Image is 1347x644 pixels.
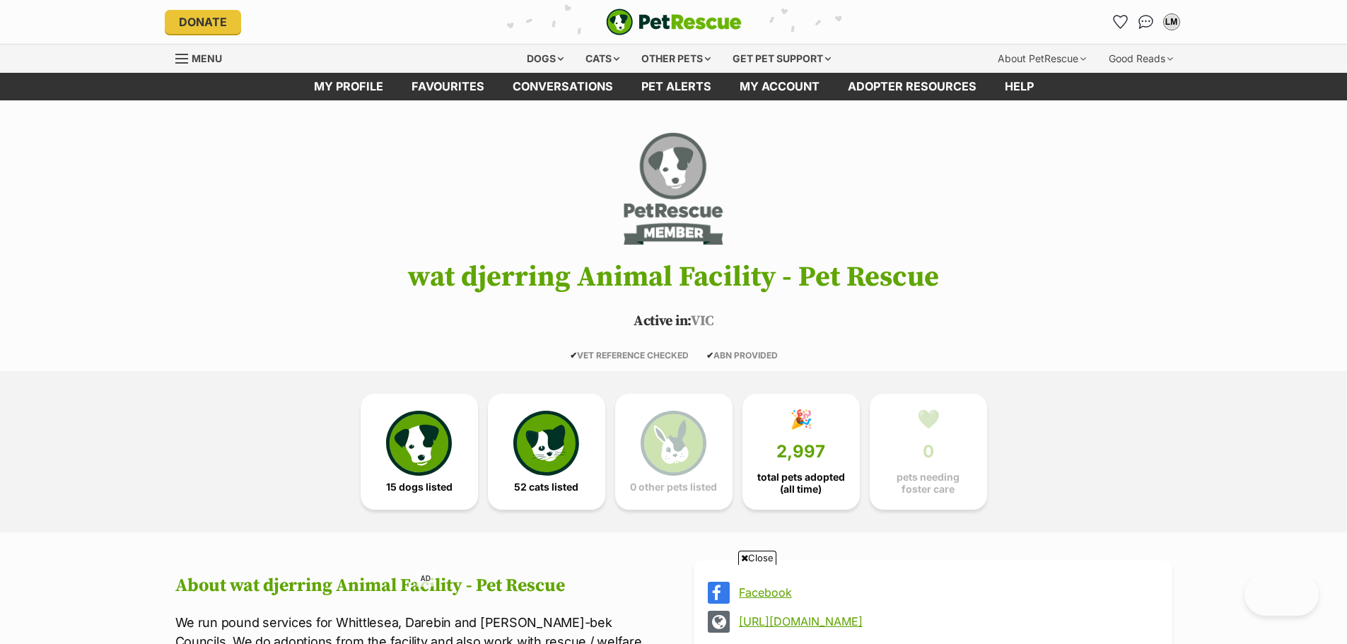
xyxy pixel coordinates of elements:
a: PetRescue [606,8,742,35]
a: Favourites [1109,11,1132,33]
img: logo-e224e6f780fb5917bec1dbf3a21bbac754714ae5b6737aabdf751b685950b380.svg [606,8,742,35]
img: petrescue-icon-eee76f85a60ef55c4a1927667547b313a7c0e82042636edf73dce9c88f694885.svg [386,411,451,476]
button: My account [1160,11,1183,33]
a: 15 dogs listed [361,394,478,510]
a: 💚 0 pets needing foster care [870,394,987,510]
a: Help [991,73,1048,100]
img: cat-icon-068c71abf8fe30c970a85cd354bc8e23425d12f6e8612795f06af48be43a487a.svg [513,411,578,476]
div: Other pets [631,45,721,73]
span: AD [416,570,435,587]
a: Menu [175,45,232,70]
span: Menu [192,52,222,64]
span: Active in: [634,312,691,330]
div: Get pet support [723,45,841,73]
span: 15 dogs listed [386,481,453,493]
iframe: Help Scout Beacon - Open [1244,573,1319,616]
a: Facebook [739,586,1153,599]
div: 💚 [917,409,940,430]
span: ABN PROVIDED [706,350,778,361]
img: wat djerring Animal Facility - Pet Rescue [620,129,727,249]
div: Good Reads [1099,45,1183,73]
span: total pets adopted (all time) [754,472,848,494]
div: LM [1165,15,1179,29]
a: 52 cats listed [488,394,605,510]
span: 0 other pets listed [630,481,717,493]
a: Favourites [397,73,498,100]
a: Donate [165,10,241,34]
icon: ✔ [706,350,713,361]
icon: ✔ [570,350,577,361]
img: bunny-icon-b786713a4a21a2fe6d13e954f4cb29d131f1b31f8a74b52ca2c6d2999bc34bbe.svg [641,411,706,476]
span: pets needing foster care [882,472,975,494]
h1: wat djerring Animal Facility - Pet Rescue [154,262,1194,293]
a: conversations [498,73,627,100]
p: VIC [154,311,1194,332]
div: 🎉 [790,409,812,430]
h2: About wat djerring Animal Facility - Pet Rescue [175,575,654,597]
span: Close [738,551,776,565]
span: VET REFERENCE CHECKED [570,350,689,361]
a: 0 other pets listed [615,394,733,510]
a: My profile [300,73,397,100]
a: 🎉 2,997 total pets adopted (all time) [742,394,860,510]
span: 0 [923,442,934,462]
img: chat-41dd97257d64d25036548639549fe6c8038ab92f7586957e7f3b1b290dea8141.svg [1138,15,1153,29]
ul: Account quick links [1109,11,1183,33]
a: [URL][DOMAIN_NAME] [739,615,1153,628]
div: Dogs [517,45,573,73]
a: Conversations [1135,11,1158,33]
span: 2,997 [776,442,825,462]
div: Cats [576,45,629,73]
a: Pet alerts [627,73,725,100]
a: My account [725,73,834,100]
span: 52 cats listed [514,481,578,493]
div: About PetRescue [988,45,1096,73]
a: Adopter resources [834,73,991,100]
